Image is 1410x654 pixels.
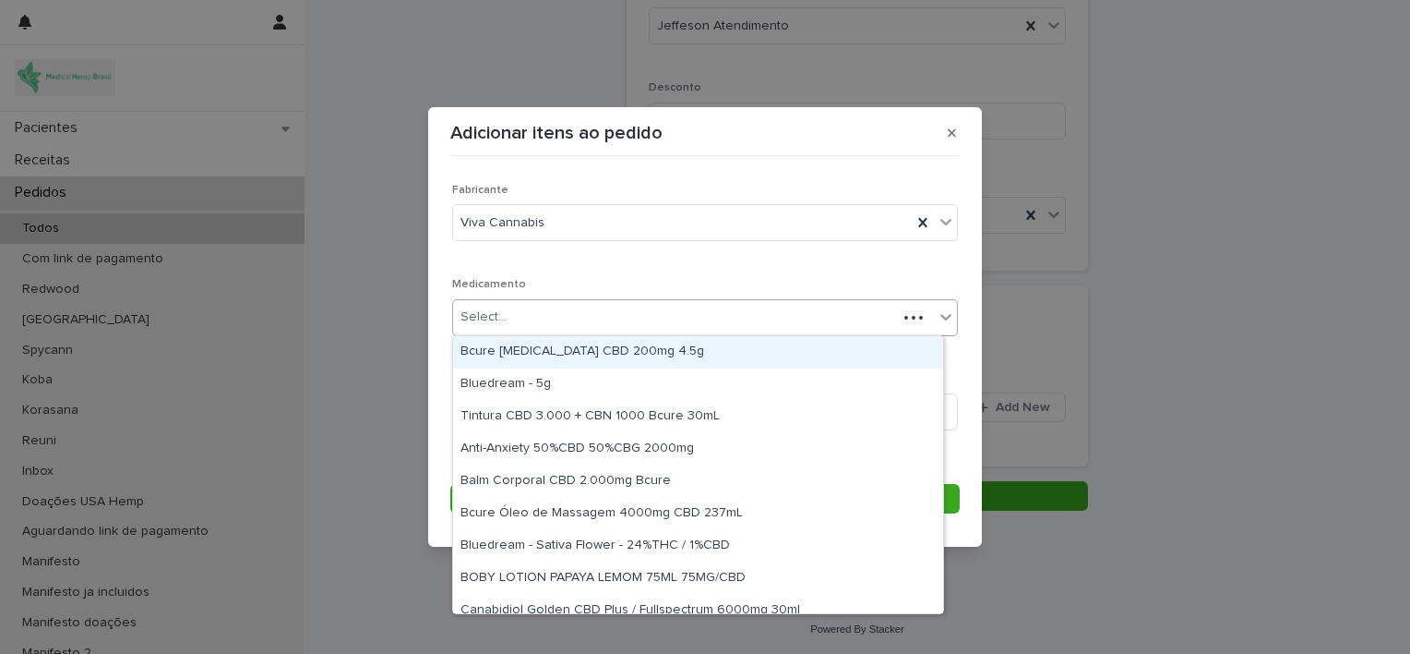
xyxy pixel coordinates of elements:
div: Bcure Lip balm CBD 200mg 4.5g [453,336,943,369]
button: Save [450,484,960,514]
div: Anti-Anxiety 50%CBD 50%CBG 2000mg [453,433,943,466]
span: Medicamento [452,279,526,290]
div: Bluedream - 5g [453,369,943,401]
div: Tintura CBD 3.000 + CBN 1000 Bcure 30mL [453,401,943,433]
span: Fabricante [452,185,508,196]
div: Bluedream - Sativa Flower - 24%THC / 1%CBD [453,530,943,563]
div: Select... [460,308,507,327]
div: Balm Corporal CBD 2.000mg Bcure [453,466,943,498]
div: Canabidiol Golden CBD Plus / Fullspectrum 6000mg 30ml [453,595,943,627]
p: Adicionar itens ao pedido [450,122,663,144]
div: Bcure Óleo de Massagem 4000mg CBD 237mL [453,498,943,530]
div: BOBY LOTION PAPAYA LEMOM 75ML 75MG/CBD [453,563,943,595]
span: Viva Cannabis [460,213,544,233]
